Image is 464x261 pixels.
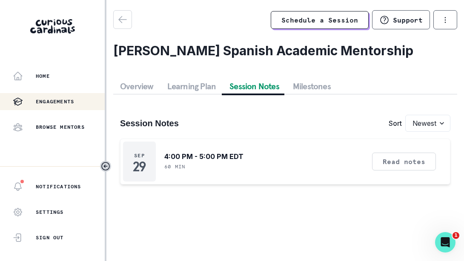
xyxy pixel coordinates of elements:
[36,234,64,241] p: Sign Out
[433,10,457,29] button: options
[36,73,50,79] p: Home
[160,79,223,94] button: Learning Plan
[36,98,74,105] p: Engagements
[435,232,455,252] iframe: Intercom live chat
[100,161,111,172] button: Toggle sidebar
[120,118,179,128] h3: Session Notes
[223,79,286,94] button: Session Notes
[271,11,369,29] a: Schedule a Session
[372,153,436,170] button: Read notes
[393,16,423,24] p: Support
[113,43,457,58] h2: [PERSON_NAME] Spanish Academic Mentorship
[36,183,81,190] p: Notifications
[164,163,185,170] p: 60 min
[134,152,145,159] p: Sep
[113,79,160,94] button: Overview
[30,19,75,34] img: Curious Cardinals Logo
[389,118,402,128] p: Sort
[372,10,430,29] button: Support
[36,209,64,216] p: Settings
[286,79,338,94] button: Milestones
[133,162,146,171] p: 29
[36,124,85,130] p: Browse Mentors
[164,151,243,162] p: 4:00 PM - 5:00 PM EDT
[453,232,459,239] span: 1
